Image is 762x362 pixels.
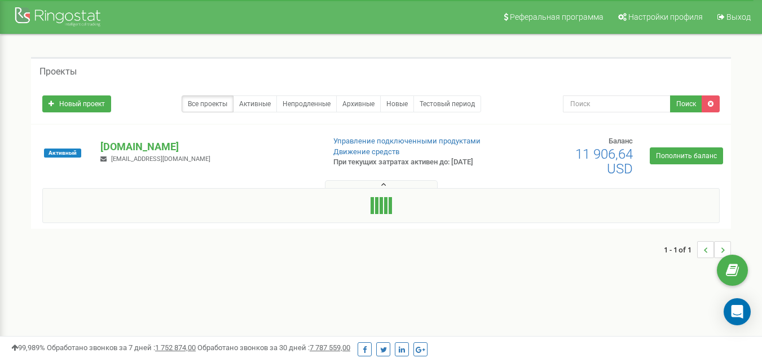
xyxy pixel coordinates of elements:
[182,95,234,112] a: Все проекты
[333,157,490,168] p: При текущих затратах активен до: [DATE]
[628,12,703,21] span: Настройки профиля
[650,147,723,164] a: Пополнить баланс
[670,95,702,112] button: Поиск
[664,230,731,269] nav: ...
[233,95,277,112] a: Активные
[333,147,399,156] a: Движение средств
[42,95,111,112] a: Новый проект
[336,95,381,112] a: Архивные
[510,12,604,21] span: Реферальная программа
[47,343,196,352] span: Обработано звонков за 7 дней :
[413,95,481,112] a: Тестовый период
[726,12,751,21] span: Выход
[100,139,315,154] p: [DOMAIN_NAME]
[276,95,337,112] a: Непродленные
[724,298,751,325] div: Open Intercom Messenger
[197,343,350,352] span: Обработано звонков за 30 дней :
[111,155,210,163] span: [EMAIL_ADDRESS][DOMAIN_NAME]
[609,137,633,145] span: Баланс
[575,146,633,177] span: 11 906,64 USD
[310,343,350,352] u: 7 787 559,00
[563,95,671,112] input: Поиск
[333,137,481,145] a: Управление подключенными продуктами
[155,343,196,352] u: 1 752 874,00
[44,149,81,158] span: Активный
[380,95,414,112] a: Новые
[11,343,45,352] span: 99,989%
[664,241,697,258] span: 1 - 1 of 1
[39,67,77,77] h5: Проекты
